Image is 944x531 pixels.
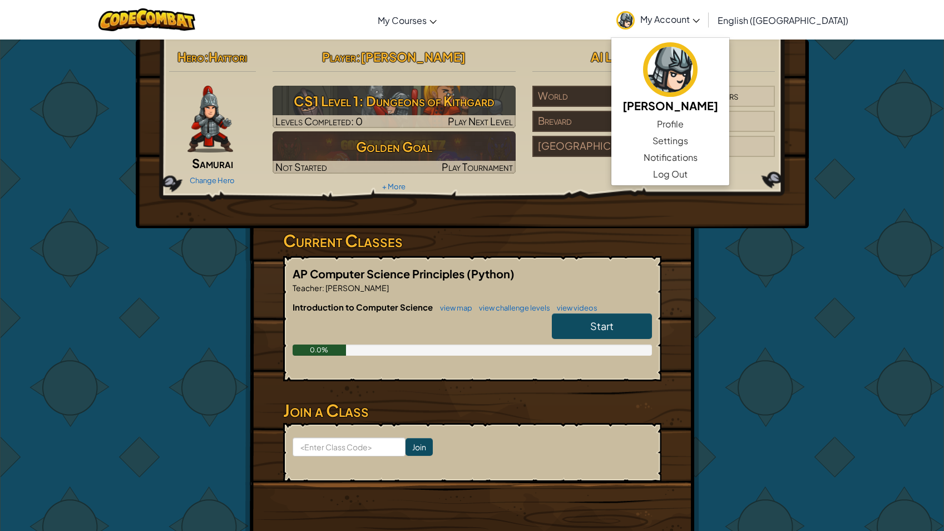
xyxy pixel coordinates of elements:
span: Player [322,49,356,65]
div: Brevard [532,111,654,132]
span: AI League Team Rankings [591,49,717,65]
a: Notifications [611,149,729,166]
a: World7,924,666players [532,96,775,109]
span: English ([GEOGRAPHIC_DATA]) [718,14,848,26]
input: <Enter Class Code> [293,437,406,456]
span: Hattori [209,49,247,65]
div: World [532,86,654,107]
a: Golden GoalNot StartedPlay Tournament [273,131,516,174]
a: English ([GEOGRAPHIC_DATA]) [712,5,854,35]
span: My Account [640,13,700,25]
img: CS1 Level 1: Dungeons of Kithgard [273,86,516,128]
div: [GEOGRAPHIC_DATA] [532,136,654,157]
a: Play Next Level [273,86,516,128]
h3: Join a Class [283,398,661,423]
a: [PERSON_NAME] [611,41,729,116]
a: + More [382,182,406,191]
a: My Courses [372,5,442,35]
span: [PERSON_NAME] [360,49,466,65]
span: : [204,49,209,65]
span: Introduction to Computer Science [293,302,434,312]
span: : [322,283,324,293]
span: My Courses [378,14,427,26]
span: (Python) [467,267,515,281]
span: Start [590,319,614,332]
a: Change Hero [190,176,235,185]
span: : [356,49,360,65]
span: Levels Completed: 0 [275,115,363,127]
span: AP Computer Science Principles [293,267,467,281]
img: samurai.pose.png [187,86,233,153]
a: Brevard898players [532,121,775,134]
h3: CS1 Level 1: Dungeons of Kithgard [273,88,516,114]
a: Settings [611,132,729,149]
img: Golden Goal [273,131,516,174]
span: Play Next Level [448,115,513,127]
a: My Account [611,2,705,37]
div: 0.0% [293,345,347,356]
a: Log Out [611,166,729,183]
a: [GEOGRAPHIC_DATA]52players [532,146,775,159]
a: view challenge levels [473,303,550,312]
span: Samurai [192,155,233,171]
h3: Current Classes [283,228,661,253]
span: Play Tournament [442,160,513,173]
span: Not Started [275,160,327,173]
a: view map [434,303,472,312]
img: avatar [616,11,635,29]
span: Hero [177,49,204,65]
span: [PERSON_NAME] [324,283,389,293]
a: view videos [551,303,597,312]
h5: [PERSON_NAME] [622,97,718,114]
h3: Golden Goal [273,134,516,159]
img: avatar [643,42,698,97]
span: Notifications [644,151,698,164]
img: CodeCombat logo [98,8,196,31]
span: Teacher [293,283,322,293]
a: Profile [611,116,729,132]
input: Join [406,438,433,456]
